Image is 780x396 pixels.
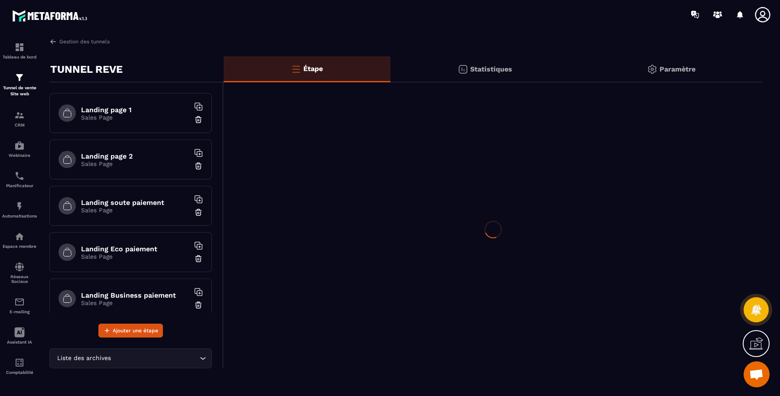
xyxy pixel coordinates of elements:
[194,162,203,170] img: trash
[14,42,25,52] img: formation
[81,253,189,260] p: Sales Page
[303,65,323,73] p: Étape
[14,72,25,83] img: formation
[81,291,189,299] h6: Landing Business paiement
[98,324,163,338] button: Ajouter une étape
[81,299,189,306] p: Sales Page
[2,340,37,344] p: Assistant IA
[14,201,25,211] img: automations
[744,361,770,387] div: Ouvrir le chat
[14,262,25,272] img: social-network
[14,297,25,307] img: email
[470,65,512,73] p: Statistiques
[194,301,203,309] img: trash
[2,244,37,249] p: Espace membre
[14,357,25,368] img: accountant
[2,351,37,381] a: accountantaccountantComptabilité
[2,214,37,218] p: Automatisations
[458,64,468,75] img: stats.20deebd0.svg
[2,225,37,255] a: automationsautomationsEspace membre
[291,64,301,74] img: bars-o.4a397970.svg
[55,354,113,363] span: Liste des archives
[113,354,198,363] input: Search for option
[81,245,189,253] h6: Landing Eco paiement
[2,195,37,225] a: automationsautomationsAutomatisations
[12,8,90,24] img: logo
[647,64,657,75] img: setting-gr.5f69749f.svg
[2,183,37,188] p: Planificateur
[49,348,212,368] div: Search for option
[2,370,37,375] p: Comptabilité
[2,255,37,290] a: social-networksocial-networkRéseaux Sociaux
[2,123,37,127] p: CRM
[2,36,37,66] a: formationformationTableau de bord
[194,115,203,124] img: trash
[2,134,37,164] a: automationsautomationsWebinaire
[14,231,25,242] img: automations
[14,140,25,151] img: automations
[194,208,203,217] img: trash
[2,85,37,97] p: Tunnel de vente Site web
[81,160,189,167] p: Sales Page
[2,290,37,321] a: emailemailE-mailing
[81,106,189,114] h6: Landing page 1
[14,110,25,120] img: formation
[2,55,37,59] p: Tableau de bord
[2,104,37,134] a: formationformationCRM
[2,274,37,284] p: Réseaux Sociaux
[81,207,189,214] p: Sales Page
[81,152,189,160] h6: Landing page 2
[2,321,37,351] a: Assistant IA
[2,153,37,158] p: Webinaire
[2,66,37,104] a: formationformationTunnel de vente Site web
[50,61,123,78] p: TUNNEL REVE
[81,198,189,207] h6: Landing soute paiement
[81,114,189,121] p: Sales Page
[660,65,695,73] p: Paramètre
[14,171,25,181] img: scheduler
[2,164,37,195] a: schedulerschedulerPlanificateur
[49,38,57,45] img: arrow
[49,38,110,45] a: Gestion des tunnels
[194,254,203,263] img: trash
[2,309,37,314] p: E-mailing
[113,326,158,335] span: Ajouter une étape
